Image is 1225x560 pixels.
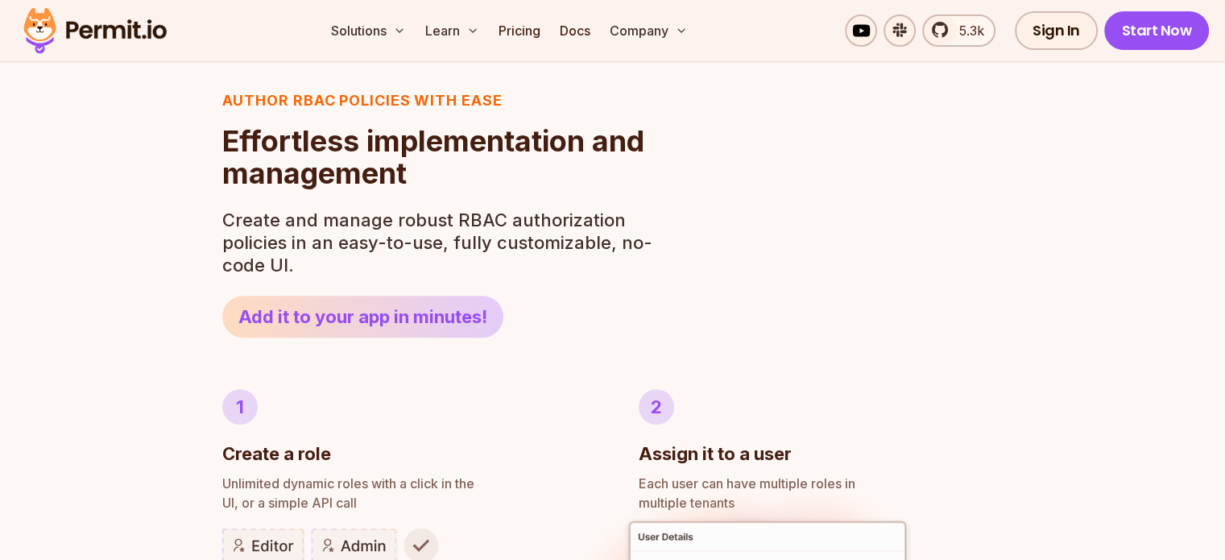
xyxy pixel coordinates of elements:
[222,125,662,189] h2: Effortless implementation and management
[639,441,792,467] h3: Assign it to a user
[603,15,694,47] button: Company
[222,474,587,493] span: Unlimited dynamic roles with a click in the
[222,389,258,425] div: 1
[222,296,503,338] a: Add it to your app in minutes!
[16,3,174,58] img: Permit logo
[639,389,674,425] div: 2
[1104,11,1210,50] a: Start Now
[922,15,995,47] a: 5.3k
[950,21,984,40] span: 5.3k
[222,209,662,276] p: Create and manage robust RBAC authorization policies in an easy-to-use, fully customizable, no-co...
[325,15,412,47] button: Solutions
[419,15,486,47] button: Learn
[553,15,597,47] a: Docs
[222,441,331,467] h3: Create a role
[1015,11,1098,50] a: Sign In
[222,89,662,112] h3: Author RBAC POLICIES with EASE
[222,474,587,512] p: UI, or a simple API call
[492,15,547,47] a: Pricing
